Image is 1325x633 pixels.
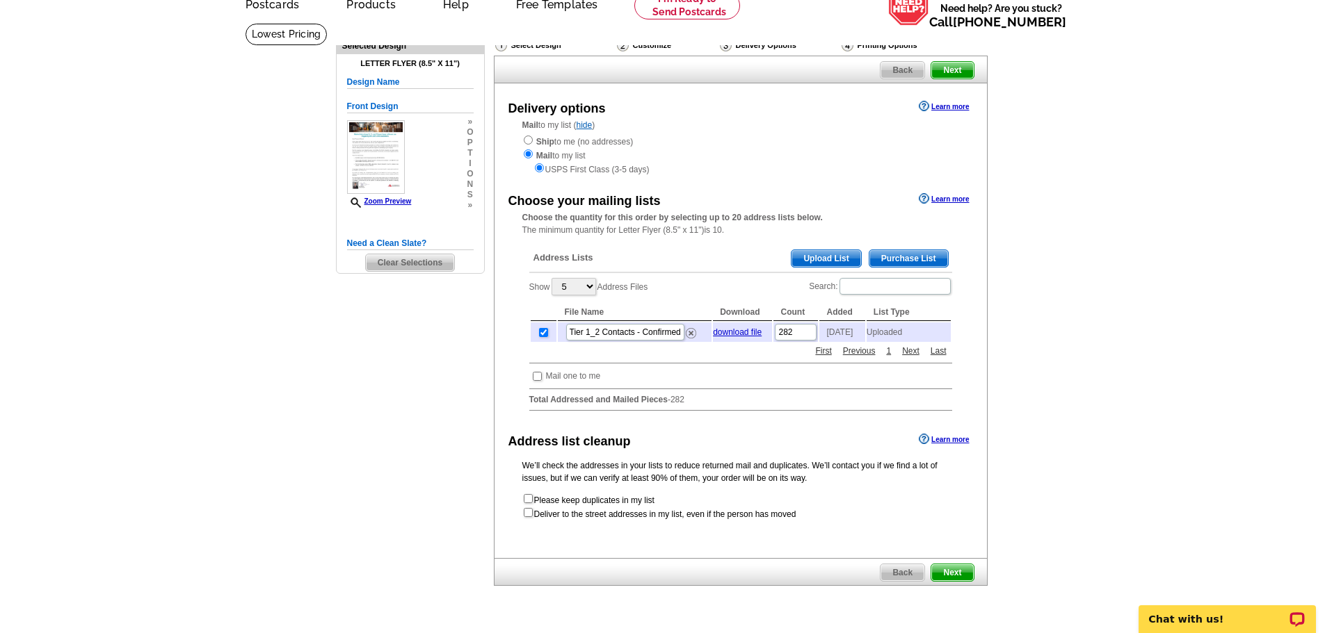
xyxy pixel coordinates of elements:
[867,322,951,342] td: Uploaded
[880,61,925,79] a: Back
[347,197,412,205] a: Zoom Preview
[533,252,593,264] span: Address Lists
[819,304,865,321] th: Added
[819,322,865,342] td: [DATE]
[522,120,538,130] strong: Mail
[670,395,684,404] span: 282
[347,237,474,250] h5: Need a Clean Slate?
[686,328,696,338] img: delete.png
[883,345,894,357] a: 1
[929,1,1073,29] span: Need help? Are you stuck?
[881,564,924,581] span: Back
[869,250,948,267] span: Purchase List
[720,39,732,51] img: Delivery Options
[529,277,648,297] label: Show Address Files
[929,15,1066,29] span: Call
[840,38,964,52] div: Printing Options
[536,137,554,147] strong: Ship
[577,120,593,130] a: hide
[713,327,762,337] a: download file
[809,277,951,296] label: Search:
[919,193,969,204] a: Learn more
[467,138,473,148] span: p
[347,100,474,113] h5: Front Design
[522,239,959,422] div: -
[467,169,473,179] span: o
[899,345,923,357] a: Next
[337,39,484,52] div: Selected Design
[495,39,507,51] img: Select Design
[467,117,473,127] span: »
[508,99,606,118] div: Delivery options
[812,345,835,357] a: First
[919,101,969,112] a: Learn more
[467,127,473,138] span: o
[953,15,1066,29] a: [PHONE_NUMBER]
[495,211,987,236] div: The minimum quantity for Letter Flyer (8.5" x 11")is 10.
[467,190,473,200] span: s
[467,158,473,169] span: i
[366,254,454,271] span: Clear Selections
[616,38,718,52] div: Customize
[347,59,474,68] h4: Letter Flyer (8.5" x 11")
[494,38,616,56] div: Select Design
[467,148,473,158] span: t
[718,38,840,56] div: Delivery Options
[931,62,973,79] span: Next
[508,432,631,451] div: Address list cleanup
[545,369,602,383] td: Mail one to me
[881,62,924,79] span: Back
[522,493,959,520] form: Please keep duplicates in my list Deliver to the street addresses in my list, even if the person ...
[840,278,951,295] input: Search:
[927,345,950,357] a: Last
[842,39,853,51] img: Printing Options & Summary
[617,39,629,51] img: Customize
[713,304,772,321] th: Download
[347,76,474,89] h5: Design Name
[1130,589,1325,633] iframe: LiveChat chat widget
[867,304,951,321] th: List Type
[522,459,959,484] p: We’ll check the addresses in your lists to reduce returned mail and duplicates. We’ll contact you...
[931,564,973,581] span: Next
[522,162,959,176] div: USPS First Class (3-5 days)
[522,213,823,222] strong: Choose the quantity for this order by selecting up to 20 address lists below.
[840,345,879,357] a: Previous
[552,278,596,295] select: ShowAddress Files
[558,304,712,321] th: File Name
[522,134,959,176] div: to me (no addresses) to my list
[773,304,818,321] th: Count
[686,325,696,335] a: Remove this list
[529,395,668,404] strong: Total Addressed and Mailed Pieces
[467,179,473,190] span: n
[495,119,987,176] div: to my list ( )
[792,250,860,267] span: Upload List
[536,151,552,161] strong: Mail
[919,434,969,445] a: Learn more
[880,564,925,582] a: Back
[508,192,661,211] div: Choose your mailing lists
[467,200,473,211] span: »
[347,120,405,194] img: small-thumb.jpg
